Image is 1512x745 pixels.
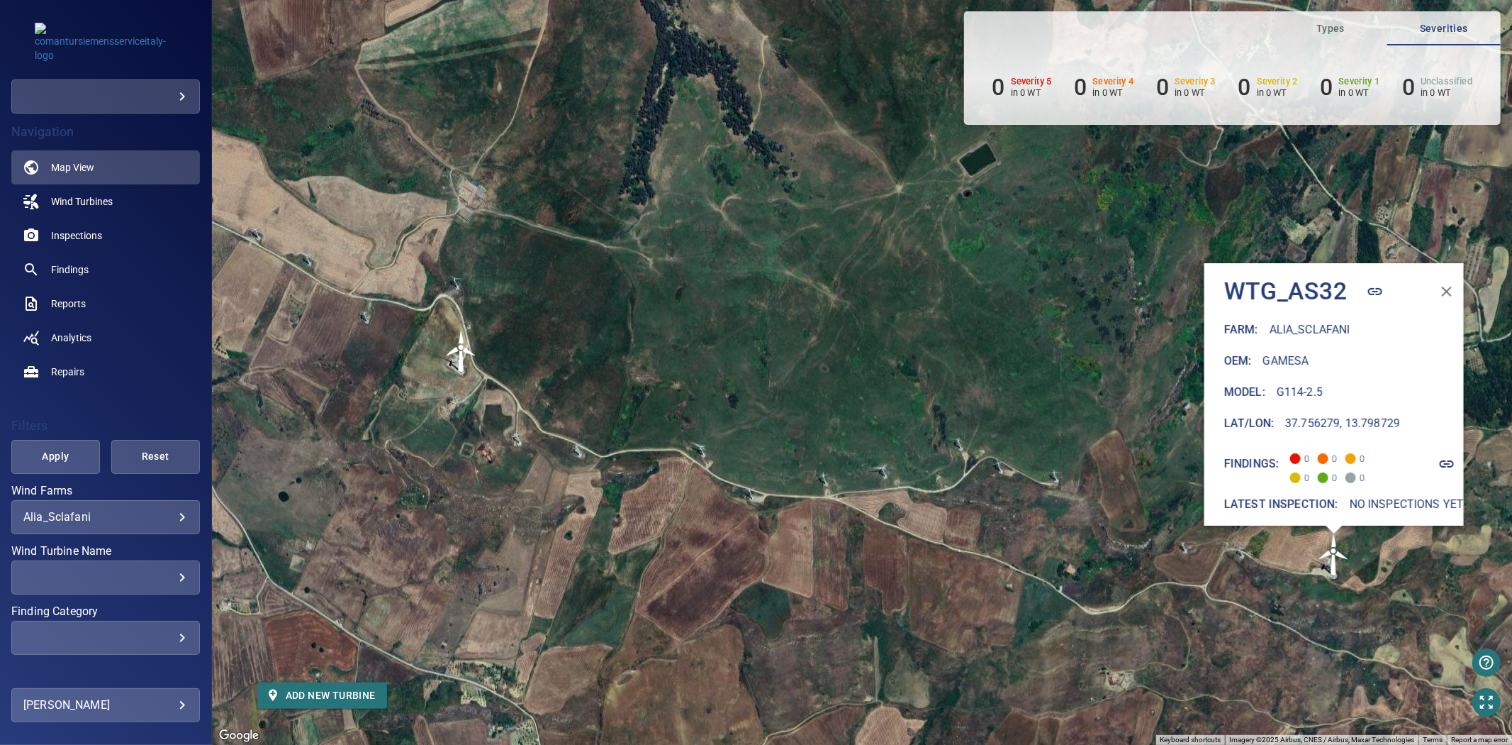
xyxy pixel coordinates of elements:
label: Finding Category [11,606,200,617]
span: Severity 1 [1318,473,1328,483]
span: Reports [51,297,86,311]
div: [PERSON_NAME] [23,694,188,717]
h6: 0 [1320,74,1333,101]
a: Open this area in Google Maps (opens a new window) [215,727,262,745]
h6: 0 [1074,74,1087,101]
a: findings noActive [11,253,200,287]
span: Severity 2 [1290,473,1301,483]
span: Inspections [51,228,102,243]
h6: No inspections yet [1349,495,1464,514]
li: Severity 4 [1074,74,1133,101]
div: Wind Farms [11,500,200,534]
span: 0 [1318,464,1340,483]
button: Keyboard shortcuts [1160,735,1221,745]
a: Terms (opens in new tab) [1423,736,1443,744]
div: comantursiemensserviceitaly [11,79,200,114]
gmp-advanced-marker: WTG_AS32 [1313,534,1355,576]
li: Severity Unclassified [1402,74,1472,101]
span: Findings [51,263,89,277]
span: 0 [1290,464,1313,483]
span: Severity 5 [1290,453,1301,464]
h6: Latest inspection: [1224,495,1338,514]
span: Severity Unclassified [1345,473,1356,483]
h6: Alia_Sclafani [1269,320,1350,340]
h4: Filters [11,419,200,433]
h4: WTG_AS32 [1224,277,1347,307]
span: Map View [51,160,94,175]
h6: 37.756279, 13.798729 [1285,414,1400,434]
span: 0 [1318,445,1340,464]
label: Wind Farms [11,485,200,497]
h6: Gamesa [1262,351,1309,371]
span: Repairs [51,365,84,379]
p: in 0 WT [1421,87,1472,98]
h6: Unclassified [1421,77,1472,87]
span: Apply [29,448,82,465]
p: in 0 WT [1093,87,1134,98]
img: Google [215,727,262,745]
p: in 0 WT [1175,87,1216,98]
h6: Severity 5 [1011,77,1052,87]
p: in 0 WT [1011,87,1052,98]
button: Add new turbine [257,683,387,709]
li: Severity 1 [1320,74,1379,101]
button: Reset [111,440,200,474]
a: inspections noActive [11,219,200,253]
h6: Severity 2 [1257,77,1298,87]
h4: Navigation [11,125,200,139]
p: in 0 WT [1257,87,1298,98]
img: windFarmIcon.svg [1313,534,1355,576]
a: repairs noActive [11,355,200,389]
span: Wind Turbines [51,194,113,209]
span: Analytics [51,331,91,345]
span: Imagery ©2025 Airbus, CNES / Airbus, Maxar Technologies [1229,736,1414,744]
h6: 0 [1402,74,1415,101]
span: 0 [1345,445,1368,464]
li: Severity 2 [1238,74,1298,101]
span: Severities [1396,20,1492,38]
h6: Severity 3 [1175,77,1216,87]
button: Apply [11,440,100,474]
a: reports noActive [11,287,200,321]
h6: Lat/Lon : [1224,414,1274,434]
span: Severity 3 [1345,453,1356,464]
span: Types [1282,20,1379,38]
h6: 0 [1238,74,1251,101]
div: Alia_Sclafani [23,510,188,524]
h6: Severity 1 [1339,77,1380,87]
a: map active [11,150,200,184]
h6: G114-2.5 [1277,382,1323,402]
h6: Oem : [1224,351,1252,371]
label: Wind Turbine Name [11,546,200,557]
p: in 0 WT [1339,87,1380,98]
img: windFarmIcon.svg [440,330,483,372]
h6: Findings: [1224,454,1279,474]
img: comantursiemensserviceitaly-logo [35,23,177,62]
a: analytics noActive [11,321,200,355]
span: Severity 4 [1318,453,1328,464]
div: Wind Turbine Name [11,561,200,595]
h6: Model : [1224,382,1265,402]
a: windturbines noActive [11,184,200,219]
a: Report a map error [1451,736,1508,744]
div: Finding Category [11,621,200,655]
li: Severity 3 [1156,74,1216,101]
gmp-advanced-marker: WTG_AS31 [440,330,483,372]
h6: 0 [992,74,1005,101]
h6: 0 [1156,74,1169,101]
h6: Severity 4 [1093,77,1134,87]
span: 0 [1290,445,1313,464]
span: 0 [1345,464,1368,483]
span: Reset [129,448,182,465]
h6: Farm : [1224,320,1258,340]
span: Add new turbine [269,687,376,705]
li: Severity 5 [992,74,1052,101]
